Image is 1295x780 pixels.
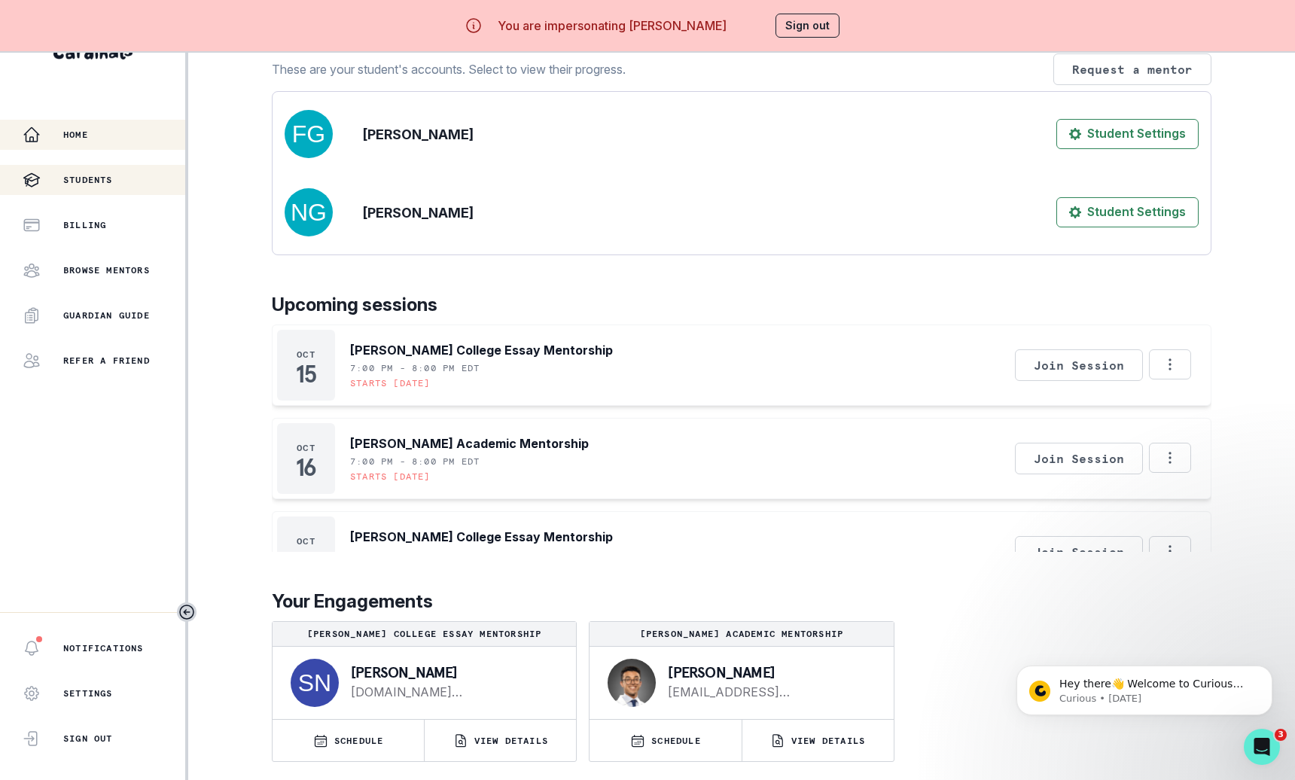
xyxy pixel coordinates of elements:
button: SCHEDULE [590,720,741,761]
button: Join Session [1015,349,1143,381]
p: Billing [63,219,106,231]
button: Toggle sidebar [177,602,197,622]
button: Sign out [775,14,839,38]
button: Student Settings [1056,197,1199,227]
p: Guardian Guide [63,309,150,321]
p: 15 [296,367,315,382]
a: [DOMAIN_NAME][EMAIL_ADDRESS][DOMAIN_NAME] [351,683,552,701]
p: 6:00 PM - 7:00 PM EDT [350,549,480,561]
button: Options [1149,349,1191,379]
button: Student Settings [1056,119,1199,149]
p: [PERSON_NAME] College Essay Mentorship [350,341,613,359]
p: Your Engagements [272,588,1211,615]
p: [PERSON_NAME] [363,203,474,223]
p: [PERSON_NAME] Academic Mentorship [350,434,589,452]
p: Refer a friend [63,355,150,367]
p: [PERSON_NAME] [668,665,869,680]
p: SCHEDULE [334,735,384,747]
iframe: Intercom live chat [1244,729,1280,765]
p: [PERSON_NAME] [351,665,552,680]
p: Message from Curious, sent 32w ago [66,58,260,72]
p: Oct [297,442,315,454]
p: These are your student's accounts. Select to view their progress. [272,60,626,78]
span: Hey there👋 Welcome to Curious Cardinals 🙌 Take a look around! If you have any questions or are ex... [66,44,257,130]
p: Starts [DATE] [350,471,431,483]
p: 7:00 PM - 8:00 PM EDT [350,362,480,374]
button: Join Session [1015,536,1143,568]
button: Request a mentor [1053,53,1211,85]
img: svg [291,659,339,707]
button: Join Session [1015,443,1143,474]
p: Oct [297,349,315,361]
p: You are impersonating [PERSON_NAME] [498,17,727,35]
button: SCHEDULE [273,720,424,761]
button: VIEW DETAILS [742,720,894,761]
p: Home [63,129,88,141]
p: [PERSON_NAME] [363,124,474,145]
p: Settings [63,687,113,699]
p: VIEW DETAILS [474,735,548,747]
p: 7:00 PM - 8:00 PM EDT [350,456,480,468]
iframe: Intercom notifications message [994,634,1295,739]
p: [PERSON_NAME] Academic Mentorship [596,628,887,640]
img: svg [285,188,333,236]
button: VIEW DETAILS [425,720,576,761]
span: 3 [1275,729,1287,741]
p: Browse Mentors [63,264,150,276]
a: [EMAIL_ADDRESS][DOMAIN_NAME] [668,683,869,701]
img: svg [285,110,333,158]
p: Upcoming sessions [272,291,1211,318]
p: 16 [296,460,316,475]
button: Options [1149,443,1191,473]
p: [PERSON_NAME] College Essay Mentorship [279,628,570,640]
p: Starts [DATE] [350,377,431,389]
p: Oct [297,535,315,547]
button: Options [1149,536,1191,566]
p: Sign Out [63,733,113,745]
p: Students [63,174,113,186]
p: Notifications [63,642,144,654]
p: SCHEDULE [651,735,701,747]
p: [PERSON_NAME] College Essay Mentorship [350,528,613,546]
p: VIEW DETAILS [791,735,865,747]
